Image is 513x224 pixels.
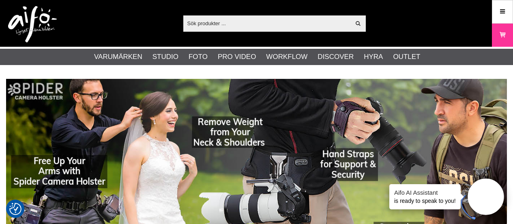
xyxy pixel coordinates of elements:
a: Pro Video [218,52,256,62]
img: logo.png [8,6,57,43]
a: Studio [152,52,178,62]
a: Discover [318,52,354,62]
a: Workflow [266,52,307,62]
button: Samtyckesinställningar [9,202,21,216]
a: Varumärken [94,52,142,62]
img: Revisit consent button [9,203,21,215]
div: is ready to speak to you! [389,184,461,209]
a: Outlet [393,52,420,62]
h4: Aifo AI Assistant [394,188,456,197]
a: Hyra [364,52,383,62]
a: Foto [189,52,208,62]
input: Sök produkter ... [183,17,351,29]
